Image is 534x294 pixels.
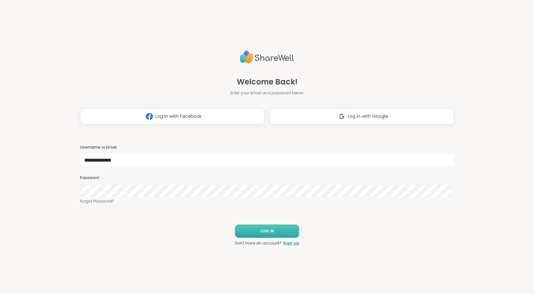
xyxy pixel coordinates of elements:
span: Don't have an account? [235,240,282,246]
button: LOG IN [235,224,299,238]
h3: Username or Email [80,145,454,150]
span: Log in with Google [348,113,388,120]
span: Welcome Back! [237,76,298,88]
button: Log in with Google [270,109,454,124]
span: LOG IN [260,228,274,234]
a: Forgot Password? [80,198,454,204]
img: ShareWell Logomark [336,110,348,122]
button: Log in with Facebook [80,109,264,124]
span: Log in with Facebook [155,113,202,120]
img: ShareWell Logo [240,48,294,66]
h3: Password [80,175,454,181]
span: Enter your email and password below [230,90,304,96]
img: ShareWell Logomark [143,110,155,122]
a: Sign up [283,240,299,246]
